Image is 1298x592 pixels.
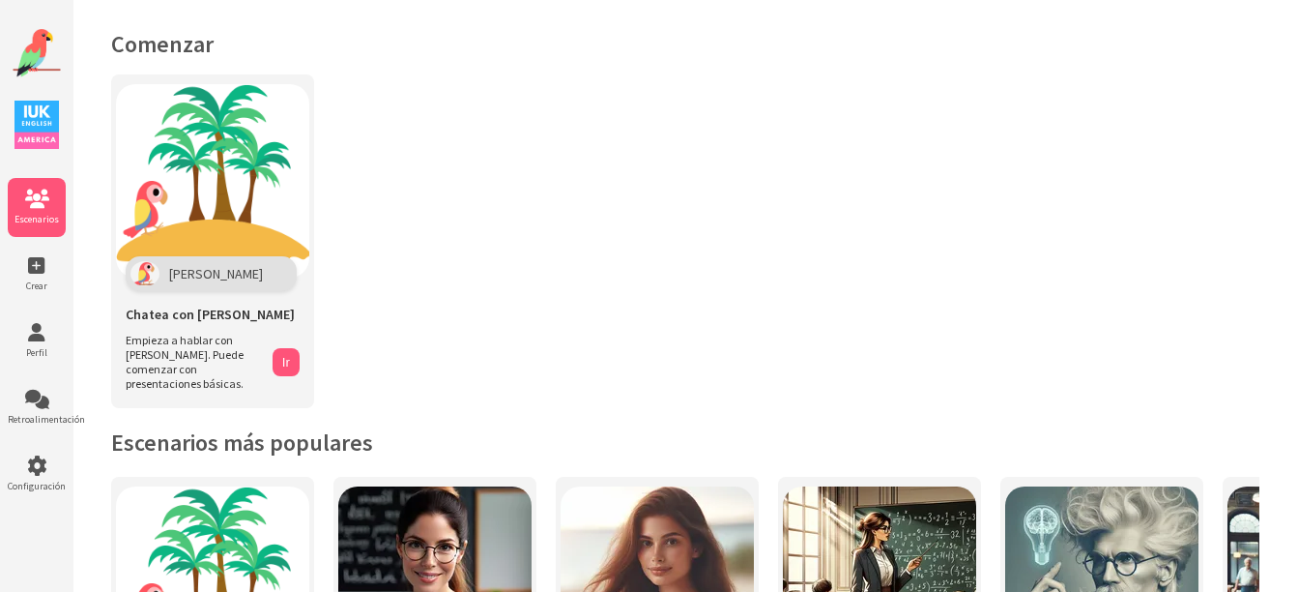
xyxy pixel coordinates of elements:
span: Empieza a hablar con [PERSON_NAME]. Puede comenzar con presentaciones básicas. [126,333,263,391]
h2: Escenarios más populares [111,428,1259,458]
span: Chatea con [PERSON_NAME] [126,306,295,323]
img: Logotipo del sitio web [13,29,61,77]
button: Ir [273,348,300,376]
span: Crear [8,280,66,292]
span: Escenarios [8,213,66,225]
span: [PERSON_NAME] [169,265,263,282]
h1: Comenzar [111,29,1259,59]
span: Configuración [8,480,66,492]
span: Retroalimentación [8,413,66,426]
span: Perfil [8,346,66,359]
img: Chatea con Polly [116,84,309,278]
img: Logotipo de IUK [14,101,59,149]
img: Polly [130,261,159,286]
